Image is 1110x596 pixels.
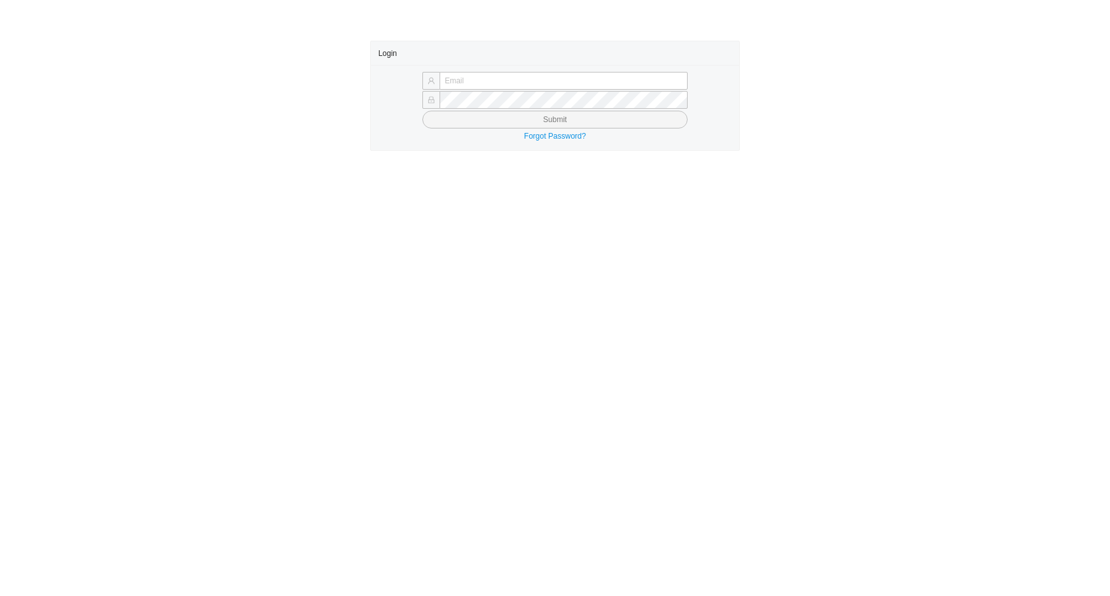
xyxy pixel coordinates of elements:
[427,96,435,104] span: lock
[524,132,586,141] a: Forgot Password?
[422,111,688,128] button: Submit
[427,77,435,85] span: user
[440,72,688,90] input: Email
[378,41,732,65] div: Login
